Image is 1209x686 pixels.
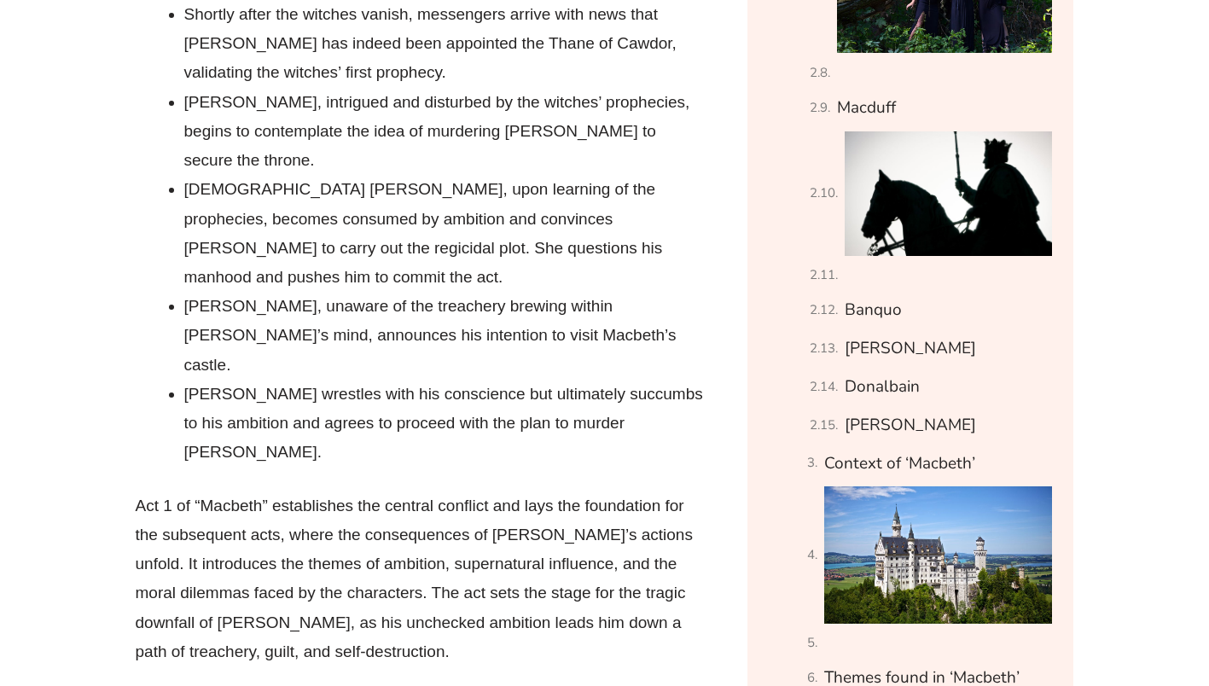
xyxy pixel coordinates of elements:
a: Macduff [837,93,896,123]
a: Donalbain [845,372,920,402]
a: [PERSON_NAME] [845,334,976,363]
li: [PERSON_NAME], intrigued and disturbed by the witches’ prophecies, begins to contemplate the idea... [184,88,707,176]
a: [PERSON_NAME] [845,410,976,440]
iframe: Chat Widget [925,493,1209,686]
li: [PERSON_NAME], unaware of the treachery brewing within [PERSON_NAME]’s mind, announces his intent... [184,292,707,380]
a: Banquo [845,295,902,325]
li: [DEMOGRAPHIC_DATA] [PERSON_NAME], upon learning of the prophecies, becomes consumed by ambition a... [184,175,707,292]
p: Act 1 of “Macbeth” establishes the central conflict and lays the foundation for the subsequent ac... [136,491,707,666]
li: [PERSON_NAME] wrestles with his conscience but ultimately succumbs to his ambition and agrees to ... [184,380,707,468]
a: Context of ‘Macbeth’ [824,449,975,479]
